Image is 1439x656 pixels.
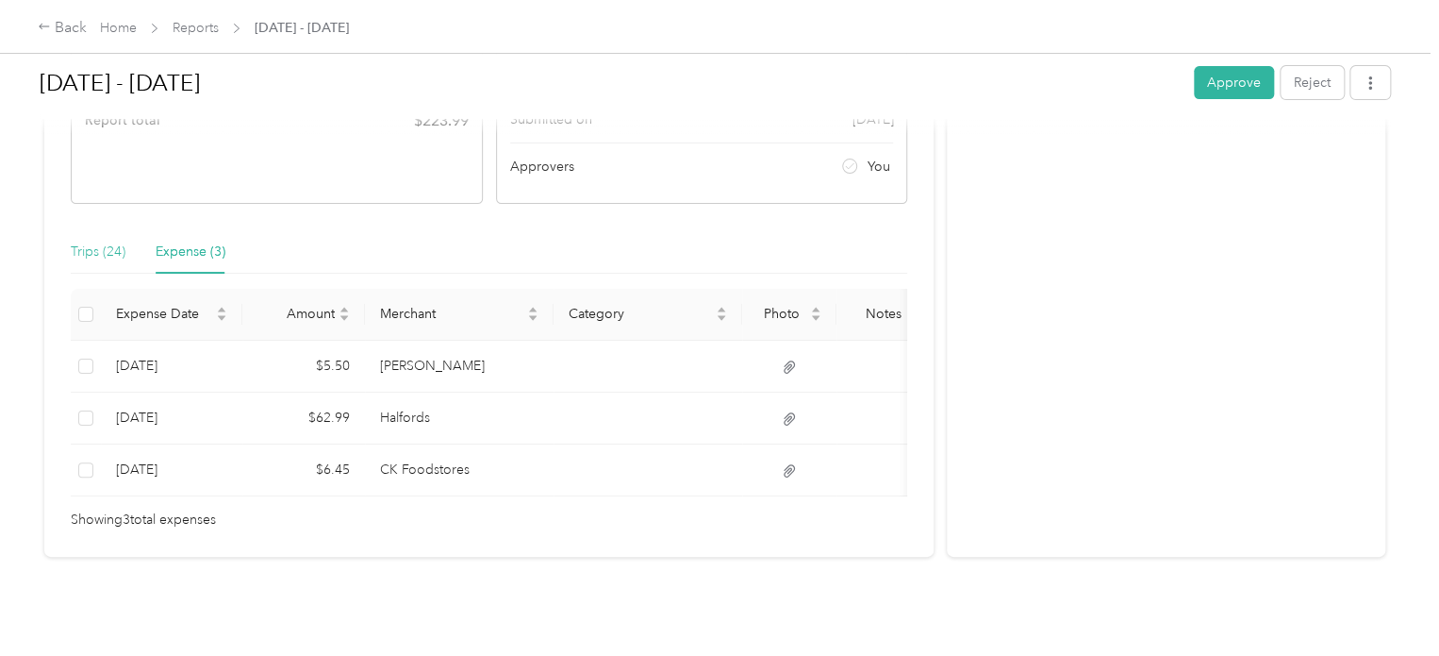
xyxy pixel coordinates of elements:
[101,289,242,341] th: Expense Date
[100,20,137,36] a: Home
[527,312,538,324] span: caret-down
[569,306,712,322] span: Category
[116,306,212,322] span: Expense Date
[836,289,931,341] th: Notes
[365,393,554,445] td: Halfords
[156,242,225,262] div: Expense (3)
[242,445,365,496] td: $6.45
[757,306,806,322] span: Photo
[216,304,227,315] span: caret-up
[527,304,538,315] span: caret-up
[173,20,219,36] a: Reports
[101,341,242,393] td: 9-15-2025
[365,289,554,341] th: Merchant
[216,312,227,324] span: caret-down
[101,445,242,496] td: 9-2-2025
[742,289,836,341] th: Photo
[339,304,350,315] span: caret-up
[40,60,1181,106] h1: Sep 1 - 30, 2025
[71,510,216,530] span: Showing 3 total expenses
[365,341,554,393] td: Greggs
[365,445,554,496] td: CK Foodstores
[716,304,727,315] span: caret-up
[810,304,821,315] span: caret-up
[1194,66,1274,99] button: Approve
[101,393,242,445] td: 9-7-2025
[510,157,574,177] span: Approvers
[1281,66,1344,99] button: Reject
[380,306,523,322] span: Merchant
[242,289,365,341] th: Amount
[242,393,365,445] td: $62.99
[255,18,349,38] span: [DATE] - [DATE]
[257,306,335,322] span: Amount
[38,17,87,40] div: Back
[810,312,821,324] span: caret-down
[339,312,350,324] span: caret-down
[554,289,742,341] th: Category
[242,341,365,393] td: $5.50
[1333,550,1439,656] iframe: Everlance-gr Chat Button Frame
[868,157,890,177] span: You
[71,242,125,262] div: Trips (24)
[716,312,727,324] span: caret-down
